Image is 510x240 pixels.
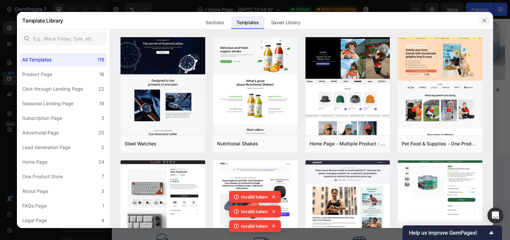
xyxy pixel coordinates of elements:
[105,99,127,111] div: $18.99
[409,229,495,237] button: Show survey - Help us improve GemPages!
[204,99,227,111] div: $13.99
[99,100,104,108] div: 19
[409,230,487,236] span: Help us improve GemPages!
[130,100,147,109] div: $23.50
[339,87,351,95] p: (235)
[140,214,159,235] img: Alt Image
[98,158,104,166] div: 24
[22,173,63,181] div: One Product Store
[241,208,268,215] p: Invalid token
[22,70,52,78] div: Product Page
[5,99,24,111] div: $8.99
[22,129,59,137] div: Advertorial Page
[41,214,59,235] img: Alt Image
[231,16,264,29] div: Templates
[239,87,252,95] p: (235)
[241,194,268,200] p: Invalid token
[5,67,95,84] h2: UVVA Scalp Infuser – Precision Oil Applicator & Massage Tool
[40,87,52,95] p: (235)
[487,207,503,223] div: Open Intercom Messenger
[304,67,393,84] h2: UVVA Beauty Edge Control Gel – 4 oz
[101,216,104,224] div: 4
[101,143,104,151] div: 2
[99,70,104,78] div: 16
[266,16,306,29] div: Saved Library
[102,173,104,181] div: 7
[22,202,46,210] div: FAQs Page
[22,56,51,64] div: All Templates
[98,56,104,64] div: 115
[105,67,194,84] h2: UVVA Beauty Hair Perfume – Protein Essence Spray – 4.05 fl.oz / 120 ml
[217,140,258,148] div: Nutritional Shakes
[102,114,104,122] div: 5
[22,114,62,122] div: Subscription Page
[101,187,104,195] div: 3
[204,67,294,84] h2: UVVA Beauty Hair Growth Oil – 4.22 fl.oz / 125 ml
[304,99,323,111] div: $9.99
[22,216,47,224] div: Legal Page
[240,214,258,235] img: Alt Image
[328,103,360,107] p: No compare price
[309,140,386,148] div: Home Page - Multiple Product - Apparel - Style 4
[125,140,156,148] div: Steel Watches
[241,223,268,229] p: Invalid token
[402,140,478,148] div: Pet Food & Supplies - One Product Store
[5,164,393,179] h2: Our Services
[22,143,71,151] div: Lead Generation Page
[20,32,107,45] input: E.g.: Black Friday, Sale, etc.
[339,214,358,235] img: Alt Image
[102,202,104,210] div: 1
[22,158,47,166] div: Home Page
[22,12,63,29] h2: Template Library
[98,85,104,93] div: 22
[140,87,152,95] p: (235)
[6,185,393,195] p: “Making changes to your choices“
[22,100,73,108] div: Seasonal Landing Page
[22,187,48,195] div: About Page
[27,100,44,109] div: $13.50
[200,16,229,29] div: Sections
[22,85,83,93] div: Click-through Landing Page
[98,129,104,137] div: 20
[232,103,264,107] p: No compare price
